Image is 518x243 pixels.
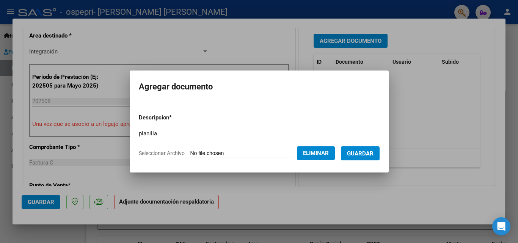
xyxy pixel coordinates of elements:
button: Guardar [341,146,380,160]
span: Eliminar [303,150,329,157]
p: Descripcion [139,113,211,122]
span: Seleccionar Archivo [139,150,185,156]
span: Guardar [347,150,374,157]
h2: Agregar documento [139,80,380,94]
button: Eliminar [297,146,335,160]
div: Open Intercom Messenger [492,217,510,235]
